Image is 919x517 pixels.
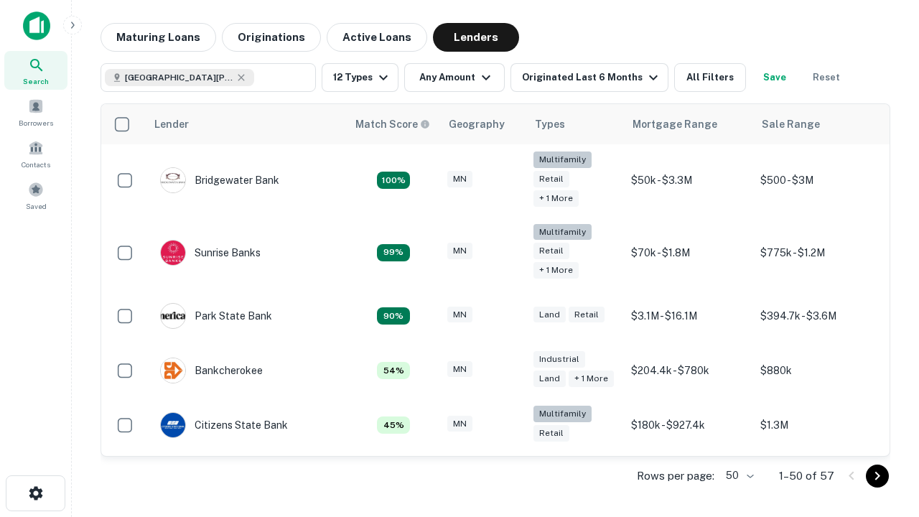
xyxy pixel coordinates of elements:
div: Bankcherokee [160,358,263,383]
a: Contacts [4,134,67,173]
a: Search [4,51,67,90]
th: Capitalize uses an advanced AI algorithm to match your search with the best lender. The match sco... [347,104,440,144]
div: Citizens State Bank [160,412,288,438]
div: Multifamily [533,152,592,168]
div: Retail [533,425,569,442]
div: Sale Range [762,116,820,133]
a: Saved [4,176,67,215]
td: $1.3M [753,398,882,452]
div: Types [535,116,565,133]
img: picture [161,413,185,437]
button: Reset [803,63,849,92]
img: capitalize-icon.png [23,11,50,40]
button: Originated Last 6 Months [510,63,668,92]
td: $500 - $3M [753,144,882,217]
th: Sale Range [753,104,882,144]
td: $204.4k - $780k [624,343,753,398]
div: Multifamily [533,224,592,241]
div: + 1 more [533,190,579,207]
span: Saved [26,200,47,212]
div: + 1 more [533,262,579,279]
div: Geography [449,116,505,133]
th: Types [526,104,624,144]
td: $880k [753,343,882,398]
button: 12 Types [322,63,398,92]
div: MN [447,171,472,187]
p: Rows per page: [637,467,714,485]
a: Borrowers [4,93,67,131]
button: Any Amount [404,63,505,92]
div: Park State Bank [160,303,272,329]
th: Geography [440,104,526,144]
div: Bridgewater Bank [160,167,279,193]
div: Matching Properties: 10, hasApolloMatch: undefined [377,307,410,325]
div: Matching Properties: 6, hasApolloMatch: undefined [377,362,410,379]
td: $70k - $1.8M [624,217,753,289]
iframe: Chat Widget [847,402,919,471]
div: Sunrise Banks [160,240,261,266]
td: $384k - $2M [624,452,753,507]
div: Retail [533,171,569,187]
span: [GEOGRAPHIC_DATA][PERSON_NAME], [GEOGRAPHIC_DATA], [GEOGRAPHIC_DATA] [125,71,233,84]
button: Originations [222,23,321,52]
div: Land [533,307,566,323]
button: Go to next page [866,465,889,488]
div: MN [447,243,472,259]
div: Lender [154,116,189,133]
div: MN [447,361,472,378]
div: + 1 more [569,371,614,387]
div: Originated Last 6 Months [522,69,662,86]
img: picture [161,358,185,383]
div: Matching Properties: 11, hasApolloMatch: undefined [377,244,410,261]
button: All Filters [674,63,746,92]
div: MN [447,416,472,432]
td: $3.1M - $16.1M [624,289,753,343]
button: Save your search to get updates of matches that match your search criteria. [752,63,798,92]
td: $775k - $1.2M [753,217,882,289]
div: 50 [720,465,756,486]
div: Matching Properties: 5, hasApolloMatch: undefined [377,416,410,434]
td: $180k - $927.4k [624,398,753,452]
div: Industrial [533,351,585,368]
div: Mortgage Range [633,116,717,133]
span: Borrowers [19,117,53,129]
button: Active Loans [327,23,427,52]
h6: Match Score [355,116,427,132]
button: Maturing Loans [101,23,216,52]
img: picture [161,168,185,192]
div: MN [447,307,472,323]
div: Capitalize uses an advanced AI algorithm to match your search with the best lender. The match sco... [355,116,430,132]
button: Lenders [433,23,519,52]
th: Lender [146,104,347,144]
td: $394.7k - $3.6M [753,289,882,343]
div: Matching Properties: 20, hasApolloMatch: undefined [377,172,410,189]
img: picture [161,304,185,328]
div: Retail [569,307,605,323]
img: picture [161,241,185,265]
th: Mortgage Range [624,104,753,144]
div: Multifamily [533,406,592,422]
td: $485k - $519.9k [753,452,882,507]
td: $50k - $3.3M [624,144,753,217]
div: Retail [533,243,569,259]
p: 1–50 of 57 [779,467,834,485]
span: Search [23,75,49,87]
span: Contacts [22,159,50,170]
div: Land [533,371,566,387]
